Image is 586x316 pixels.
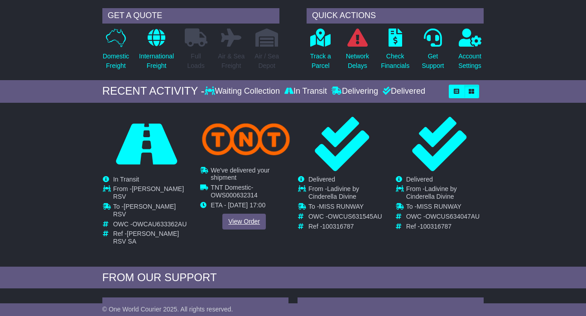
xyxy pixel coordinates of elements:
[282,86,329,96] div: In Transit
[308,185,386,203] td: From -
[308,203,386,213] td: To -
[458,28,482,76] a: AccountSettings
[308,213,386,223] td: OWC -
[113,203,176,218] span: [PERSON_NAME] RSV
[113,203,191,220] td: To -
[113,185,184,200] span: [PERSON_NAME] RSV
[139,28,174,76] a: InternationalFreight
[458,52,481,71] p: Account Settings
[310,28,331,76] a: Track aParcel
[380,28,410,76] a: CheckFinancials
[211,184,251,191] span: TNT Domestic
[406,223,484,230] td: Ref -
[308,176,335,183] span: Delivered
[322,223,354,230] span: 100316787
[102,85,205,98] div: RECENT ACTIVITY -
[222,214,266,230] a: View Order
[308,185,359,200] span: Ladivine by Cinderella Divine
[113,230,179,245] span: [PERSON_NAME] RSV SA
[417,203,461,210] span: MISS RUNWAY
[308,223,386,230] td: Ref -
[218,52,245,71] p: Air & Sea Freight
[329,86,380,96] div: Delivering
[211,184,288,201] td: -
[202,123,290,155] img: TNT_Domestic.png
[420,223,452,230] span: 100316787
[113,230,191,245] td: Ref -
[211,192,258,199] span: OWS000632314
[406,176,433,183] span: Delivered
[102,28,130,76] a: DomesticFreight
[425,213,480,220] span: OWCUS634047AU
[406,203,484,213] td: To -
[102,271,484,284] div: FROM OUR SUPPORT
[255,52,279,71] p: Air / Sea Depot
[380,86,425,96] div: Delivered
[211,201,265,209] span: ETA - [DATE] 17:00
[102,8,279,24] div: GET A QUOTE
[346,52,369,71] p: Network Delays
[319,203,364,210] span: MISS RUNWAY
[211,167,269,182] span: We've delivered your shipment
[346,28,370,76] a: NetworkDelays
[406,185,457,200] span: Ladivine by Cinderella Divine
[381,52,409,71] p: Check Financials
[406,185,484,203] td: From -
[103,52,129,71] p: Domestic Freight
[205,86,282,96] div: Waiting Collection
[139,52,174,71] p: International Freight
[310,52,331,71] p: Track a Parcel
[102,306,233,313] span: © One World Courier 2025. All rights reserved.
[113,176,139,183] span: In Transit
[307,8,484,24] div: QUICK ACTIONS
[328,213,382,220] span: OWCUS631545AU
[113,185,191,203] td: From -
[113,220,191,230] td: OWC -
[422,52,444,71] p: Get Support
[406,213,484,223] td: OWC -
[132,220,187,228] span: OWCAU633362AU
[421,28,444,76] a: GetSupport
[185,52,207,71] p: Full Loads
